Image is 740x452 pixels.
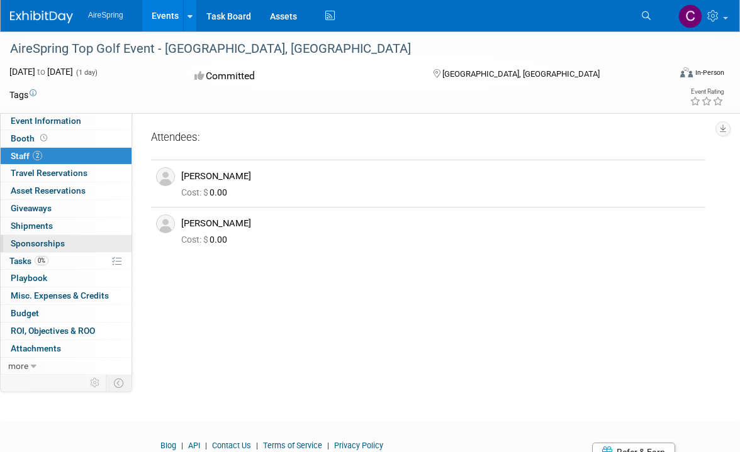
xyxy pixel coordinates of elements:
[334,441,383,450] a: Privacy Policy
[1,270,132,287] a: Playbook
[1,235,132,252] a: Sponsorships
[11,168,87,178] span: Travel Reservations
[75,69,98,77] span: (1 day)
[156,167,175,186] img: Associate-Profile-5.png
[6,38,654,60] div: AireSpring Top Golf Event - [GEOGRAPHIC_DATA], [GEOGRAPHIC_DATA]
[181,187,210,197] span: Cost: $
[35,256,48,265] span: 0%
[181,234,232,245] span: 0.00
[263,441,322,450] a: Terms of Service
[191,65,413,87] div: Committed
[695,68,724,77] div: In-Person
[178,441,186,450] span: |
[106,375,132,391] td: Toggle Event Tabs
[11,290,109,300] span: Misc. Expenses & Credits
[253,441,261,450] span: |
[9,256,48,266] span: Tasks
[11,185,86,196] span: Asset Reservations
[9,67,73,77] span: [DATE] [DATE]
[181,187,232,197] span: 0.00
[181,170,700,182] div: [PERSON_NAME]
[160,441,176,450] a: Blog
[11,343,61,353] span: Attachments
[1,358,132,375] a: more
[690,89,724,95] div: Event Rating
[1,287,132,304] a: Misc. Expenses & Credits
[181,234,210,245] span: Cost: $
[1,218,132,234] a: Shipments
[1,165,132,182] a: Travel Reservations
[8,361,28,371] span: more
[151,130,705,146] div: Attendees:
[38,133,50,143] span: Booth not reserved yet
[9,89,36,101] td: Tags
[1,200,132,217] a: Giveaways
[188,441,200,450] a: API
[84,375,106,391] td: Personalize Event Tab Strip
[156,214,175,233] img: Associate-Profile-5.png
[33,151,42,160] span: 2
[11,273,47,283] span: Playbook
[88,11,123,19] span: AireSpring
[11,133,50,143] span: Booth
[324,441,332,450] span: |
[11,221,53,231] span: Shipments
[35,67,47,77] span: to
[181,218,700,229] div: [PERSON_NAME]
[1,130,132,147] a: Booth
[11,151,42,161] span: Staff
[202,441,210,450] span: |
[1,113,132,130] a: Event Information
[613,65,724,84] div: Event Format
[1,253,132,270] a: Tasks0%
[1,148,132,165] a: Staff2
[680,67,693,77] img: Format-Inperson.png
[678,4,702,28] img: Christine Silvestri
[11,238,65,248] span: Sponsorships
[11,116,81,126] span: Event Information
[1,305,132,322] a: Budget
[1,322,132,339] a: ROI, Objectives & ROO
[1,182,132,199] a: Asset Reservations
[11,203,52,213] span: Giveaways
[212,441,251,450] a: Contact Us
[10,11,73,23] img: ExhibitDay
[11,326,95,336] span: ROI, Objectives & ROO
[11,308,39,318] span: Budget
[442,69,600,79] span: [GEOGRAPHIC_DATA], [GEOGRAPHIC_DATA]
[1,340,132,357] a: Attachments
